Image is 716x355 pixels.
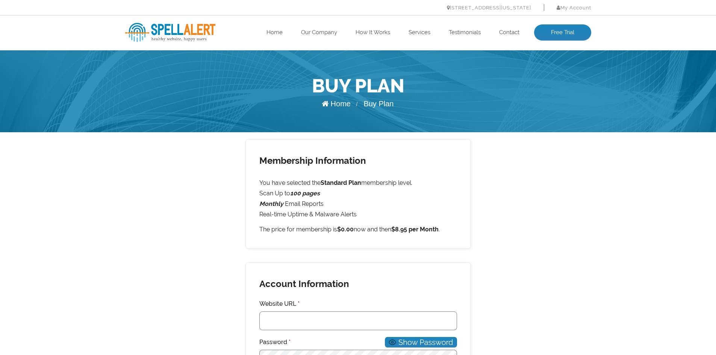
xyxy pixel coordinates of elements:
[259,276,457,292] h2: Account Information
[259,337,383,347] label: Password
[289,338,291,346] abbr: Required Field
[259,224,457,235] p: The price for membership is now and then .
[259,199,457,209] li: Email Reports
[259,188,457,199] li: Scan Up to
[356,101,357,107] span: /
[259,209,457,220] li: Real-time Uptime & Malware Alerts
[298,300,300,307] abbr: Required Field
[398,338,453,346] span: Show Password
[391,226,439,233] strong: $8.95 per Month
[259,178,457,188] p: You have selected the membership level.
[321,179,361,186] strong: Standard Plan
[322,100,351,108] a: Home
[337,226,354,233] strong: $0.00
[259,200,283,207] strong: Monthly
[290,190,320,197] strong: 100 pages
[385,337,457,347] button: Show Password
[363,100,394,108] span: Buy Plan
[125,73,591,99] h1: Buy Plan
[259,299,457,309] label: Website URL
[246,139,471,169] h2: Membership Information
